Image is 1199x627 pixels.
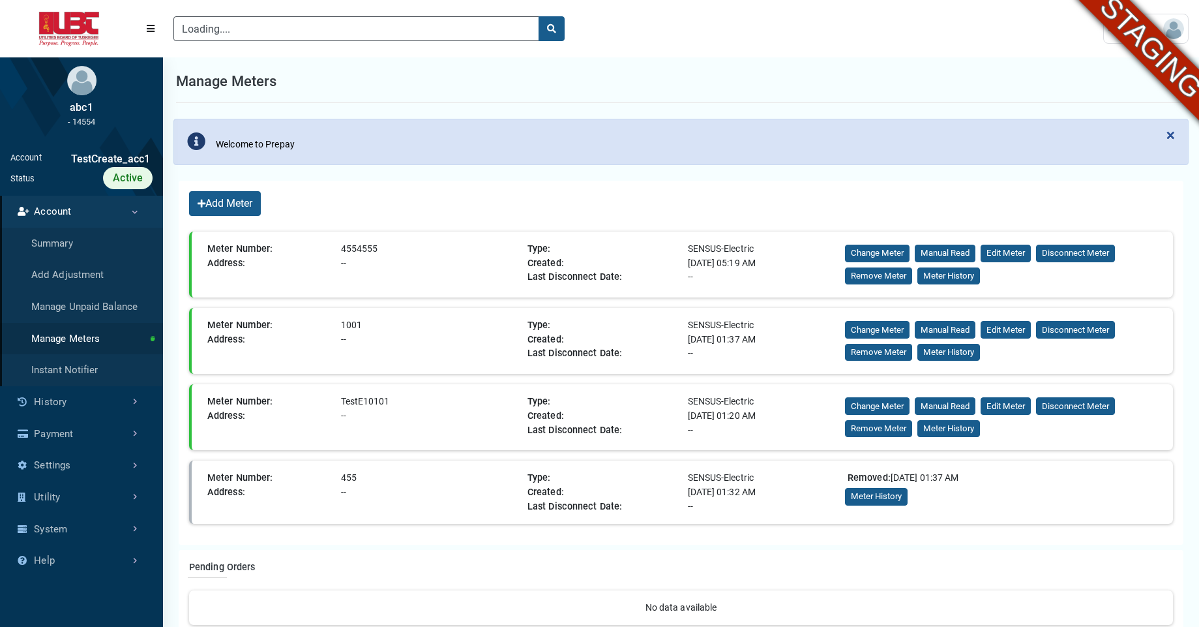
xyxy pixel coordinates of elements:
button: Meter History [845,488,908,506]
div: [DATE] 01:32 AM [683,485,843,500]
div: Meter Number: [202,471,336,485]
div: Type: [522,242,683,256]
div: -- [683,270,843,284]
div: Last Disconnect Date: [522,270,683,284]
button: Change Meter [845,245,910,262]
button: Edit Meter [981,397,1031,415]
div: Account [10,151,42,167]
button: Manual Read [915,245,975,262]
div: Type: [522,471,683,485]
button: Meter History [917,344,980,361]
div: -- [683,500,843,514]
div: -- [683,346,843,361]
div: Last Disconnect Date: [522,423,683,438]
div: Meter Number: [202,395,336,409]
div: 455 [336,471,522,485]
button: Remove Meter [845,420,912,438]
div: - 14554 [10,115,153,128]
img: ALTSK Logo [10,12,128,46]
button: search [539,16,565,41]
div: SENSUS-Electric [683,318,843,333]
span: User Settings [1108,22,1163,35]
div: Last Disconnect Date: [522,346,683,361]
button: Remove Meter [845,268,912,285]
div: Last Disconnect Date: [522,500,683,514]
button: Edit Meter [981,245,1031,262]
button: Add Meter [189,191,261,216]
div: SENSUS-Electric [683,242,843,256]
div: 4554555 [336,242,522,256]
div: Welcome to Prepay [216,138,295,151]
span: × [1166,126,1175,144]
h1: Manage Meters [176,70,276,92]
span: Removed: [848,472,891,483]
div: Status [10,172,35,185]
div: -- [336,256,522,271]
h2: Pending Orders [189,560,1173,575]
div: Type: [522,395,683,409]
div: -- [336,333,522,347]
button: Manual Read [915,397,975,415]
button: Change Meter [845,321,910,339]
a: User Settings [1103,14,1189,44]
button: Change Meter [845,397,910,415]
input: Search [173,16,539,41]
button: Remove Meter [845,344,912,361]
button: Menu [138,17,163,40]
div: -- [683,423,843,438]
div: -- [336,485,522,500]
button: Disconnect Meter [1036,397,1115,415]
div: Created: [522,256,683,271]
div: Address: [202,256,336,271]
button: Meter History [917,268,980,285]
div: Address: [202,333,336,347]
div: SENSUS-Electric [683,471,843,485]
button: Edit Meter [981,321,1031,339]
button: Manual Read [915,321,975,339]
div: [DATE] 01:37 AM [842,471,1162,485]
button: Disconnect Meter [1036,245,1115,262]
div: SENSUS-Electric [683,395,843,409]
div: Active [103,167,153,189]
button: Close [1153,119,1188,151]
div: TestE10101 [336,395,522,409]
div: Created: [522,409,683,423]
div: Meter Number: [202,242,336,256]
div: [DATE] 01:37 AM [683,333,843,347]
div: [DATE] 01:20 AM [683,409,843,423]
div: No data available [189,590,1173,625]
div: Created: [522,485,683,500]
div: 1001 [336,318,522,333]
div: [DATE] 05:19 AM [683,256,843,271]
div: -- [336,409,522,423]
div: abc1 [10,100,153,115]
div: Type: [522,318,683,333]
button: Meter History [917,420,980,438]
button: Disconnect Meter [1036,321,1115,339]
div: Meter Number: [202,318,336,333]
div: Created: [522,333,683,347]
div: TestCreate_acc1 [42,151,153,167]
div: Address: [202,485,336,500]
div: Address: [202,409,336,423]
